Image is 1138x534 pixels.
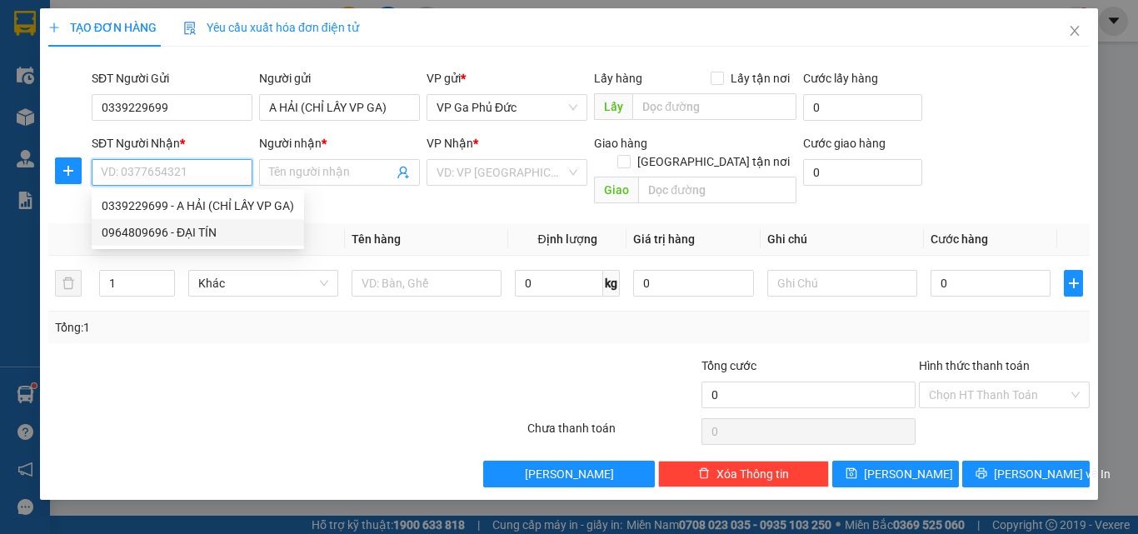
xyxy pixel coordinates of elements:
th: Ghi chú [761,223,924,256]
button: plus [1064,270,1083,297]
div: Tổng: 1 [55,318,441,337]
div: SĐT Người Gửi [92,69,252,87]
div: Chưa thanh toán [526,419,700,448]
span: VP Nhận [427,137,473,150]
span: close [1068,24,1081,37]
span: [PERSON_NAME] [864,465,953,483]
li: Hotline: 1900400028 [156,91,696,112]
span: plus [48,22,60,33]
input: 0 [633,270,753,297]
button: plus [55,157,82,184]
button: Close [1051,8,1098,55]
span: TẠO ĐƠN HÀNG [48,21,157,34]
label: Cước lấy hàng [803,72,878,85]
div: Người gửi [259,69,420,87]
span: plus [1065,277,1082,290]
input: Dọc đường [632,93,796,120]
input: Cước lấy hàng [803,94,922,121]
label: Hình thức thanh toán [919,359,1030,372]
button: delete [55,270,82,297]
span: Giá trị hàng [633,232,695,246]
span: Giao [594,177,638,203]
span: VP Ga Phủ Đức [437,95,577,120]
div: SĐT Người Nhận [92,134,252,152]
span: [GEOGRAPHIC_DATA] tận nơi [631,152,796,171]
span: Tổng cước [701,359,756,372]
input: Dọc đường [638,177,796,203]
span: Yêu cầu xuất hóa đơn điện tử [183,21,359,34]
button: [PERSON_NAME] [483,461,654,487]
span: [PERSON_NAME] [525,465,614,483]
span: Lấy hàng [594,72,642,85]
span: Lấy tận nơi [724,69,796,87]
span: Khác [198,271,328,296]
img: icon [183,22,197,35]
div: Người nhận [259,134,420,152]
input: Ghi Chú [767,270,917,297]
b: Công ty TNHH Trọng Hiếu Phú Thọ - Nam Cường Limousine [202,19,651,65]
span: plus [56,164,81,177]
span: Cước hàng [931,232,988,246]
div: 0339229699 - A HẢI (CHỈ LẤY VP GA) [92,192,304,219]
span: kg [603,270,620,297]
input: VD: Bàn, Ghế [352,270,502,297]
button: deleteXóa Thông tin [658,461,829,487]
div: 0964809696 - ĐẠI TÍN [92,219,304,246]
span: delete [698,467,710,481]
input: Cước giao hàng [803,159,922,186]
span: Xóa Thông tin [716,465,789,483]
li: Số nhà [STREET_ADDRESS][PERSON_NAME] [156,70,696,91]
label: Cước giao hàng [803,137,886,150]
span: Lấy [594,93,632,120]
div: VP gửi [427,69,587,87]
span: Định lượng [537,232,596,246]
button: printer[PERSON_NAME] và In [962,461,1090,487]
span: Tên hàng [352,232,401,246]
span: user-add [397,166,410,179]
div: 0964809696 - ĐẠI TÍN [102,223,294,242]
span: save [846,467,857,481]
span: printer [976,467,987,481]
span: Giao hàng [594,137,647,150]
span: [PERSON_NAME] và In [994,465,1111,483]
button: save[PERSON_NAME] [832,461,960,487]
div: 0339229699 - A HẢI (CHỈ LẤY VP GA) [102,197,294,215]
